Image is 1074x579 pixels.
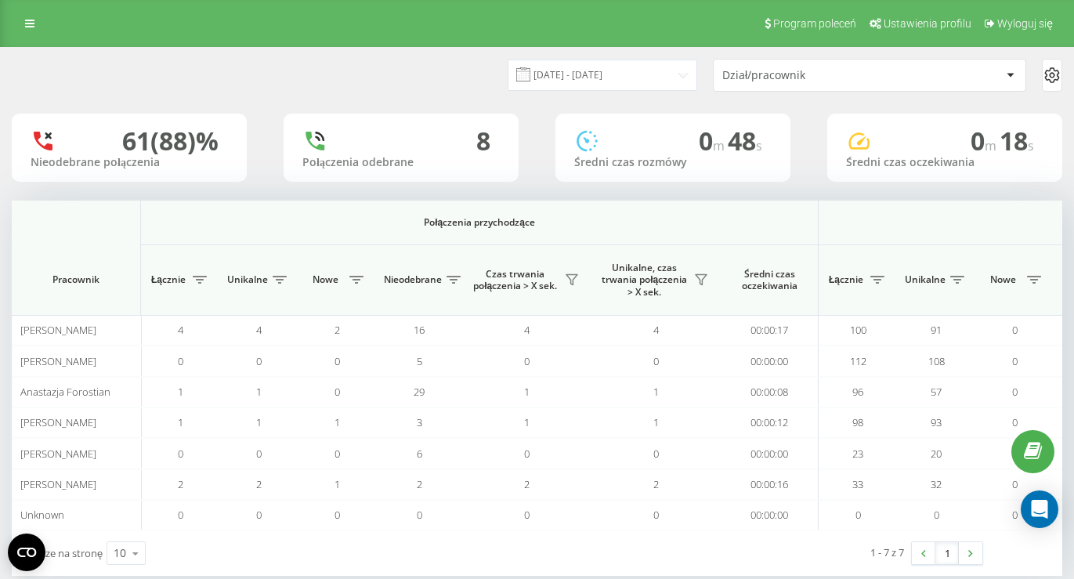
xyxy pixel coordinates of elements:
[732,268,806,292] span: Średni czas oczekiwania
[414,385,425,399] span: 29
[653,323,659,337] span: 4
[302,156,500,169] div: Połączenia odebrane
[931,477,942,491] span: 32
[931,415,942,429] span: 93
[25,273,127,286] span: Pracownik
[721,346,819,376] td: 00:00:00
[414,323,425,337] span: 16
[256,385,262,399] span: 1
[852,477,863,491] span: 33
[1012,508,1018,522] span: 0
[20,415,96,429] span: [PERSON_NAME]
[524,508,530,522] span: 0
[721,315,819,346] td: 00:00:17
[1028,137,1034,154] span: s
[1000,124,1034,157] span: 18
[985,137,1000,154] span: m
[852,415,863,429] span: 98
[306,273,345,286] span: Nowe
[256,415,262,429] span: 1
[699,124,728,157] span: 0
[931,323,942,337] span: 91
[178,477,183,491] span: 2
[713,137,728,154] span: m
[334,477,340,491] span: 1
[884,17,971,30] span: Ustawienia profilu
[934,508,939,522] span: 0
[8,534,45,571] button: Open CMP widget
[971,124,1000,157] span: 0
[935,542,959,564] a: 1
[756,137,762,154] span: s
[721,438,819,469] td: 00:00:00
[928,354,945,368] span: 108
[983,273,1022,286] span: Nowe
[852,447,863,461] span: 23
[653,354,659,368] span: 0
[20,477,96,491] span: [PERSON_NAME]
[182,216,777,229] span: Połączenia przychodzące
[855,508,861,522] span: 0
[178,415,183,429] span: 1
[256,447,262,461] span: 0
[728,124,762,157] span: 48
[931,447,942,461] span: 20
[20,447,96,461] span: [PERSON_NAME]
[20,385,110,399] span: Anastazja Forostian
[721,500,819,530] td: 00:00:00
[178,323,183,337] span: 4
[599,262,689,299] span: Unikalne, czas trwania połączenia > X sek.
[256,323,262,337] span: 4
[417,508,422,522] span: 0
[524,415,530,429] span: 1
[905,273,946,286] span: Unikalne
[1012,385,1018,399] span: 0
[524,323,530,337] span: 4
[334,447,340,461] span: 0
[178,447,183,461] span: 0
[852,385,863,399] span: 96
[653,477,659,491] span: 2
[653,508,659,522] span: 0
[334,385,340,399] span: 0
[870,545,904,560] div: 1 - 7 z 7
[653,447,659,461] span: 0
[850,323,866,337] span: 100
[653,415,659,429] span: 1
[149,273,188,286] span: Łącznie
[524,447,530,461] span: 0
[256,354,262,368] span: 0
[524,477,530,491] span: 2
[931,385,942,399] span: 57
[20,354,96,368] span: [PERSON_NAME]
[417,477,422,491] span: 2
[470,268,560,292] span: Czas trwania połączenia > X sek.
[417,354,422,368] span: 5
[773,17,856,30] span: Program poleceń
[1021,490,1058,528] div: Open Intercom Messenger
[1012,477,1018,491] span: 0
[256,508,262,522] span: 0
[1012,415,1018,429] span: 0
[850,354,866,368] span: 112
[178,354,183,368] span: 0
[524,385,530,399] span: 1
[846,156,1043,169] div: Średni czas oczekiwania
[20,323,96,337] span: [PERSON_NAME]
[178,508,183,522] span: 0
[227,273,268,286] span: Unikalne
[20,508,64,522] span: Unknown
[178,385,183,399] span: 1
[476,126,490,156] div: 8
[997,17,1053,30] span: Wyloguj się
[721,377,819,407] td: 00:00:08
[114,545,126,561] div: 10
[334,415,340,429] span: 1
[334,323,340,337] span: 2
[722,69,909,82] div: Dział/pracownik
[1012,323,1018,337] span: 0
[31,156,228,169] div: Nieodebrane połączenia
[1012,354,1018,368] span: 0
[256,477,262,491] span: 2
[20,546,103,560] span: Wiersze na stronę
